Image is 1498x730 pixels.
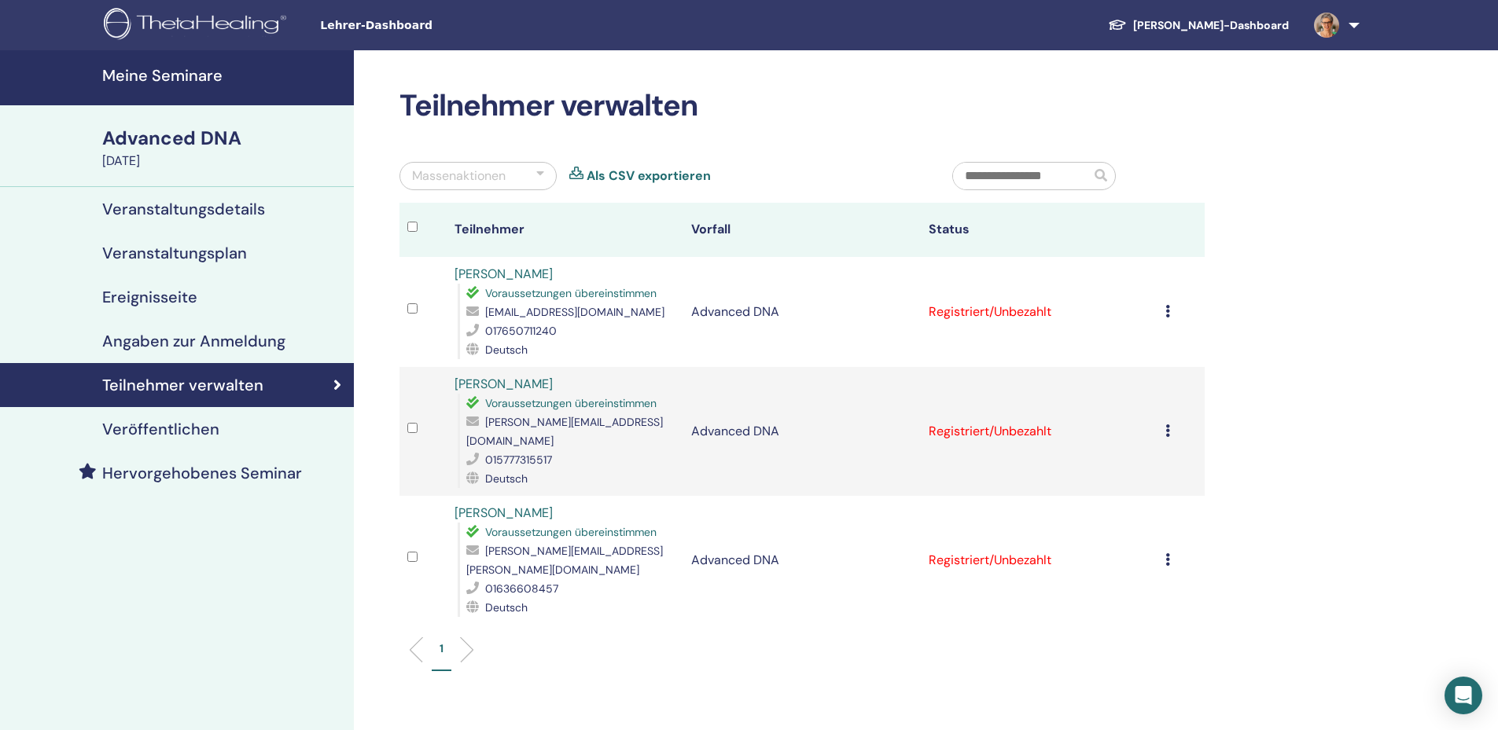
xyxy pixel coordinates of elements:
[587,167,711,185] a: Als CSV exportieren
[921,203,1158,257] th: Status
[485,471,528,486] span: Deutsch
[102,332,285,350] h4: Angaben zur Anmeldung
[466,415,663,448] span: [PERSON_NAME][EMAIL_ADDRESS][DOMAIN_NAME]
[485,343,528,357] span: Deutsch
[93,125,354,171] a: Advanced DNA[DATE]
[1108,18,1127,31] img: graduation-cap-white.svg
[102,66,344,85] h4: Meine Seminare
[683,257,920,367] td: Advanced DNA
[455,504,553,521] a: [PERSON_NAME]
[399,88,1205,124] h2: Teilnehmer verwalten
[102,376,263,394] h4: Teilnehmer verwalten
[102,420,219,438] h4: Veröffentlichen
[102,464,302,482] h4: Hervorgehobenes Seminar
[447,203,683,257] th: Teilnehmer
[485,600,528,614] span: Deutsch
[1445,677,1482,714] div: Open Intercom Messenger
[1095,11,1301,40] a: [PERSON_NAME]-Dashboard
[466,544,663,577] span: [PERSON_NAME][EMAIL_ADDRESS][PERSON_NAME][DOMAIN_NAME]
[455,376,553,392] a: [PERSON_NAME]
[104,8,292,43] img: logo.png
[485,525,657,539] span: Voraussetzungen übereinstimmen
[485,286,657,300] span: Voraussetzungen übereinstimmen
[320,17,556,34] span: Lehrer-Dashboard
[102,152,344,171] div: [DATE]
[485,581,558,596] span: 01636608457
[440,640,444,657] p: 1
[102,125,344,152] div: Advanced DNA
[683,203,920,257] th: Vorfall
[683,496,920,625] td: Advanced DNA
[455,266,553,282] a: [PERSON_NAME]
[485,324,557,338] span: 017650711240
[485,396,657,410] span: Voraussetzungen übereinstimmen
[102,288,197,306] h4: Ereignisseite
[683,367,920,496] td: Advanced DNA
[1314,13,1339,38] img: default.jpg
[102,200,265,218] h4: Veranstaltungsdetails
[485,305,664,319] span: [EMAIL_ADDRESS][DOMAIN_NAME]
[102,244,247,262] h4: Veranstaltungsplan
[485,453,552,467] span: 015777315517
[412,167,506,185] div: Massenaktionen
